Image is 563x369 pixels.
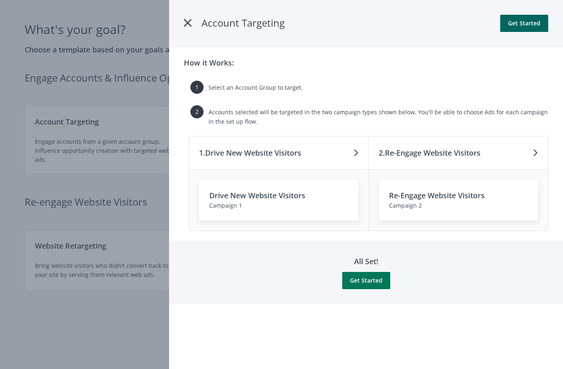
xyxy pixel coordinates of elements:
h3: How it Works: [184,57,234,68]
span: Select an Account Group to target. [208,84,303,91]
span: Campaign [389,201,417,209]
span: 2 [419,201,422,209]
h3: Re-Engage Website Visitors [389,190,528,201]
button: Get Started [342,272,390,289]
span: 2 [190,105,204,118]
h3: 1. Drive New Website Visitors [199,147,301,158]
h3: 2. Re-Engage Website Visitors [379,147,481,158]
h3: All Set! [342,256,390,267]
button: Get Started [500,15,548,32]
span: Accounts selected will be targeted in the two campaign types shown below. You'll be able to choos... [208,108,548,125]
span: Account Targeting [201,16,285,29]
span: 1 [239,201,242,209]
h3: Drive New Website Visitors [209,190,348,201]
span: Campaign [209,201,237,209]
span: 1 [190,81,204,94]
